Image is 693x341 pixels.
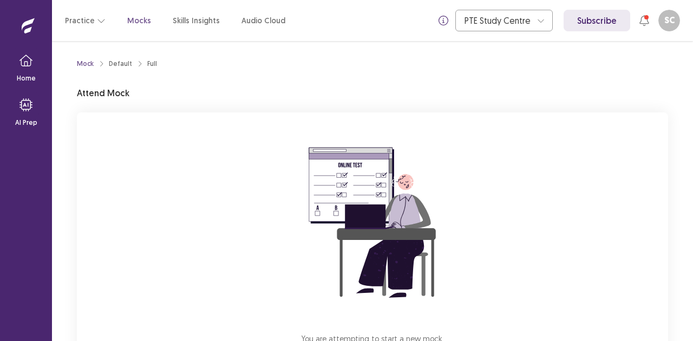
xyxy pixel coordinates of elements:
p: Home [17,73,36,83]
button: info [434,11,453,30]
button: Practice [65,11,106,30]
p: Attend Mock [77,86,129,99]
img: attend-mock [275,125,470,320]
p: AI Prep [15,118,37,128]
div: Full [147,59,157,69]
a: Skills Insights [173,15,220,26]
a: Mock [77,59,94,69]
a: Subscribe [564,10,630,31]
div: Default [109,59,132,69]
div: PTE Study Centre [465,10,532,31]
button: SC [658,10,680,31]
a: Mocks [127,15,151,26]
a: Audio Cloud [241,15,285,26]
nav: breadcrumb [77,59,157,69]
